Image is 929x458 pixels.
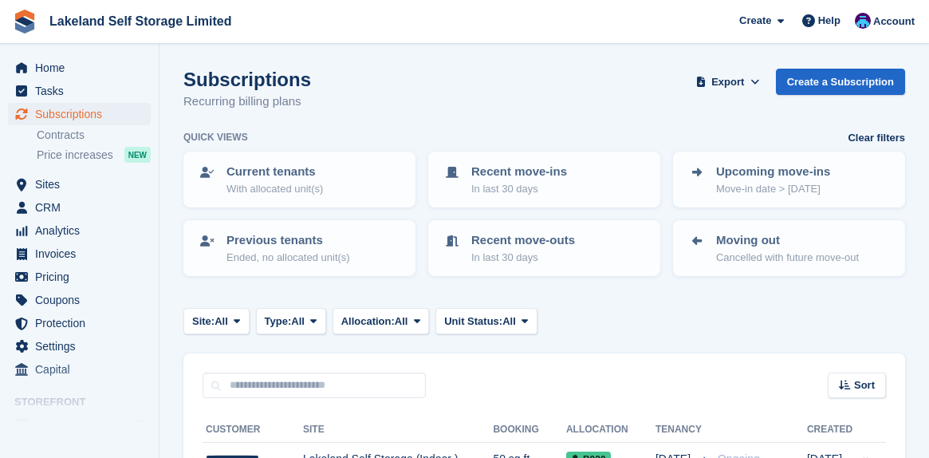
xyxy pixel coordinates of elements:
[226,250,350,266] p: Ended, no allocated unit(s)
[855,13,871,29] img: David Dickson
[35,103,131,125] span: Subscriptions
[8,266,151,288] a: menu
[183,69,311,90] h1: Subscriptions
[256,308,326,334] button: Type: All
[291,314,305,330] span: All
[37,128,151,143] a: Contracts
[8,103,151,125] a: menu
[716,231,859,250] p: Moving out
[675,222,903,274] a: Moving out Cancelled with future move-out
[226,181,323,197] p: With allocated unit(s)
[303,417,493,443] th: Site
[185,153,414,206] a: Current tenants With allocated unit(s)
[693,69,763,95] button: Export
[471,250,575,266] p: In last 30 days
[35,289,131,311] span: Coupons
[35,196,131,219] span: CRM
[8,80,151,102] a: menu
[711,74,744,90] span: Export
[203,417,303,443] th: Customer
[226,231,350,250] p: Previous tenants
[35,312,131,334] span: Protection
[8,414,151,436] a: menu
[183,308,250,334] button: Site: All
[493,417,566,443] th: Booking
[430,153,659,206] a: Recent move-ins In last 30 days
[8,358,151,381] a: menu
[435,308,537,334] button: Unit Status: All
[8,335,151,357] a: menu
[13,10,37,34] img: stora-icon-8386f47178a22dfd0bd8f6a31ec36ba5ce8667c1dd55bd0f319d3a0aa187defe.svg
[716,250,859,266] p: Cancelled with future move-out
[8,312,151,334] a: menu
[8,289,151,311] a: menu
[124,147,151,163] div: NEW
[848,130,905,146] a: Clear filters
[655,417,711,443] th: Tenancy
[818,13,840,29] span: Help
[35,243,131,265] span: Invoices
[8,57,151,79] a: menu
[716,181,830,197] p: Move-in date > [DATE]
[14,394,159,410] span: Storefront
[35,358,131,381] span: Capital
[341,314,395,330] span: Allocation:
[873,14,915,30] span: Account
[265,314,292,330] span: Type:
[37,146,151,164] a: Price increases NEW
[37,148,113,163] span: Price increases
[8,196,151,219] a: menu
[333,308,430,334] button: Allocation: All
[395,314,408,330] span: All
[854,377,875,393] span: Sort
[132,416,151,435] a: Preview store
[35,173,131,195] span: Sites
[776,69,905,95] a: Create a Subscription
[8,219,151,242] a: menu
[807,417,852,443] th: Created
[43,8,238,34] a: Lakeland Self Storage Limited
[35,57,131,79] span: Home
[675,153,903,206] a: Upcoming move-ins Move-in date > [DATE]
[215,314,228,330] span: All
[226,163,323,181] p: Current tenants
[35,335,131,357] span: Settings
[8,243,151,265] a: menu
[566,417,655,443] th: Allocation
[739,13,771,29] span: Create
[35,414,131,436] span: Booking Portal
[471,231,575,250] p: Recent move-outs
[430,222,659,274] a: Recent move-outs In last 30 days
[444,314,502,330] span: Unit Status:
[471,163,567,181] p: Recent move-ins
[502,314,516,330] span: All
[192,314,215,330] span: Site:
[716,163,830,181] p: Upcoming move-ins
[8,173,151,195] a: menu
[35,80,131,102] span: Tasks
[35,219,131,242] span: Analytics
[185,222,414,274] a: Previous tenants Ended, no allocated unit(s)
[183,93,311,111] p: Recurring billing plans
[35,266,131,288] span: Pricing
[471,181,567,197] p: In last 30 days
[183,130,248,144] h6: Quick views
